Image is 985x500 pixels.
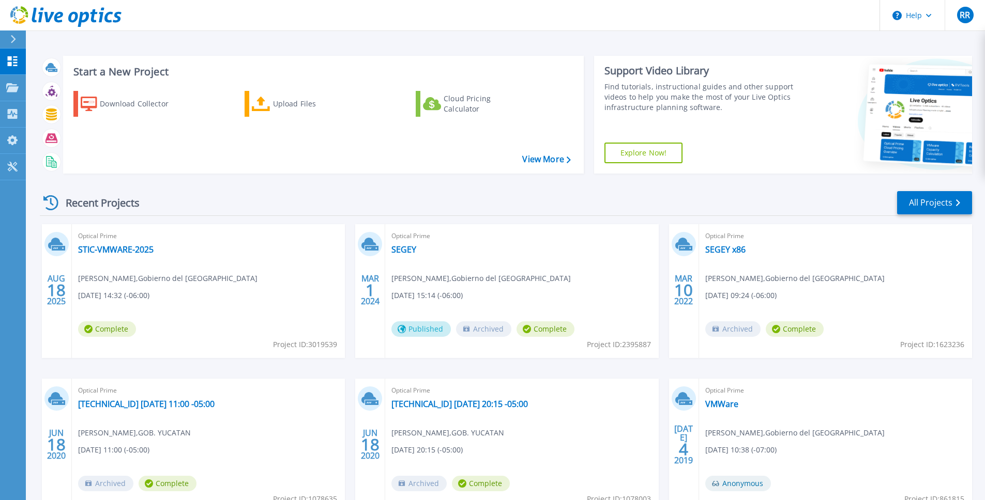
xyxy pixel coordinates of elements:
[705,321,761,337] span: Archived
[391,476,447,491] span: Archived
[391,427,504,439] span: [PERSON_NAME] , GOB. YUCATAN
[705,476,771,491] span: Anonymous
[705,385,966,396] span: Optical Prime
[100,93,183,114] div: Download Collector
[361,440,380,449] span: 18
[78,444,149,456] span: [DATE] 11:00 (-05:00)
[900,339,964,350] span: Project ID: 1623236
[517,321,574,337] span: Complete
[78,476,133,491] span: Archived
[47,271,66,309] div: AUG 2025
[705,290,777,301] span: [DATE] 09:24 (-06:00)
[47,440,66,449] span: 18
[456,321,511,337] span: Archived
[705,273,885,284] span: [PERSON_NAME] , Gobierno del [GEOGRAPHIC_DATA]
[391,290,463,301] span: [DATE] 15:14 (-06:00)
[391,244,416,255] a: SEGEY
[47,426,66,463] div: JUN 2020
[360,271,380,309] div: MAR 2024
[78,290,149,301] span: [DATE] 14:32 (-06:00)
[78,230,339,242] span: Optical Prime
[391,230,652,242] span: Optical Prime
[705,244,746,255] a: SEGEY x86
[78,321,136,337] span: Complete
[391,273,571,284] span: [PERSON_NAME] , Gobierno del [GEOGRAPHIC_DATA]
[360,426,380,463] div: JUN 2020
[444,93,526,114] div: Cloud Pricing Calculator
[679,445,688,454] span: 4
[78,427,191,439] span: [PERSON_NAME] , GOB. YUCATAN
[960,11,970,19] span: RR
[78,399,215,409] a: [TECHNICAL_ID] [DATE] 11:00 -05:00
[40,190,154,215] div: Recent Projects
[78,244,154,255] a: STIC-VMWARE-2025
[705,444,777,456] span: [DATE] 10:38 (-07:00)
[78,385,339,396] span: Optical Prime
[674,271,693,309] div: MAR 2022
[73,91,189,117] a: Download Collector
[452,476,510,491] span: Complete
[391,385,652,396] span: Optical Prime
[674,426,693,463] div: [DATE] 2019
[705,427,885,439] span: [PERSON_NAME] , Gobierno del [GEOGRAPHIC_DATA]
[273,339,337,350] span: Project ID: 3019539
[391,399,528,409] a: [TECHNICAL_ID] [DATE] 20:15 -05:00
[705,399,738,409] a: VMWare
[139,476,196,491] span: Complete
[47,286,66,294] span: 18
[391,321,451,337] span: Published
[604,82,797,113] div: Find tutorials, instructional guides and other support videos to help you make the most of your L...
[273,93,356,114] div: Upload Files
[604,64,797,77] div: Support Video Library
[604,143,683,163] a: Explore Now!
[587,339,651,350] span: Project ID: 2395887
[391,444,463,456] span: [DATE] 20:15 (-05:00)
[73,66,570,77] h3: Start a New Project
[766,321,824,337] span: Complete
[78,273,257,284] span: [PERSON_NAME] , Gobierno del [GEOGRAPHIC_DATA]
[705,230,966,242] span: Optical Prime
[366,286,375,294] span: 1
[674,286,693,294] span: 10
[245,91,360,117] a: Upload Files
[522,154,570,164] a: View More
[416,91,531,117] a: Cloud Pricing Calculator
[897,191,972,214] a: All Projects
